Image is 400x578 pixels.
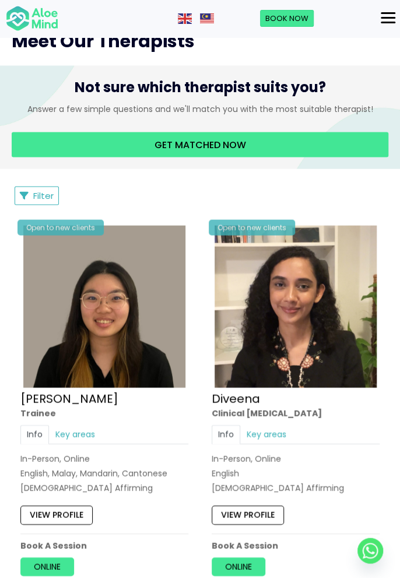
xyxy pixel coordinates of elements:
[212,467,380,479] p: English
[178,13,192,24] img: en
[33,189,54,201] span: Filter
[20,407,188,419] div: Trainee
[357,538,383,563] a: Whatsapp
[212,407,380,419] div: Clinical [MEDICAL_DATA]
[265,13,308,24] span: Book Now
[49,425,101,443] a: Key areas
[178,12,193,24] a: English
[20,506,93,524] a: View profile
[12,132,388,157] a: Get matched now
[200,13,214,24] img: ms
[12,103,388,114] p: Answer a few simple questions and we'll match you with the most suitable therapist!
[212,557,265,576] a: Online
[20,557,74,576] a: Online
[20,482,188,493] div: [DEMOGRAPHIC_DATA] Affirming
[212,453,380,464] div: In-Person, Online
[212,482,380,493] div: [DEMOGRAPHIC_DATA] Affirming
[20,390,118,407] a: [PERSON_NAME]
[376,8,400,28] button: Menu
[20,453,188,464] div: In-Person, Online
[212,425,240,443] a: Info
[215,225,377,387] img: IMG_1660 – Diveena Nair
[212,506,284,524] a: View profile
[212,390,260,407] a: Diveena
[260,10,314,27] a: Book Now
[20,540,188,551] p: Book A Session
[209,219,295,235] div: Open to new clients
[12,29,195,54] span: Meet Our Therapists
[6,5,58,32] img: Aloe mind Logo
[200,12,215,24] a: Malay
[20,467,188,479] p: English, Malay, Mandarin, Cantonese
[12,77,388,103] h3: Not sure which therapist suits you?
[23,225,185,387] img: Profile – Xin Yi
[240,425,293,443] a: Key areas
[155,138,246,151] span: Get matched now
[17,219,104,235] div: Open to new clients
[15,186,59,205] button: Filter Listings
[20,425,49,443] a: Info
[212,540,380,551] p: Book A Session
